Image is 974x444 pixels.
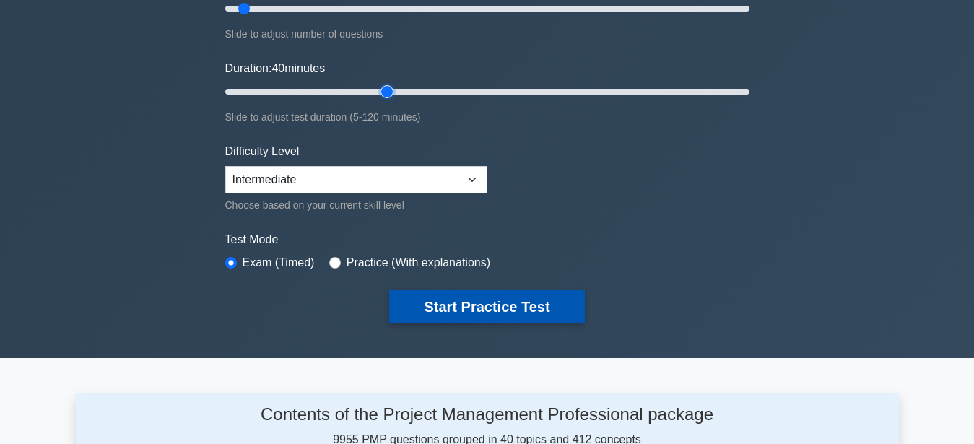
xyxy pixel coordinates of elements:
[225,143,300,160] label: Difficulty Level
[347,254,490,271] label: Practice (With explanations)
[243,254,315,271] label: Exam (Timed)
[271,62,284,74] span: 40
[225,60,326,77] label: Duration: minutes
[225,25,749,43] div: Slide to adjust number of questions
[196,404,778,425] h4: Contents of the Project Management Professional package
[389,290,584,323] button: Start Practice Test
[225,231,749,248] label: Test Mode
[225,196,487,214] div: Choose based on your current skill level
[225,108,749,126] div: Slide to adjust test duration (5-120 minutes)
